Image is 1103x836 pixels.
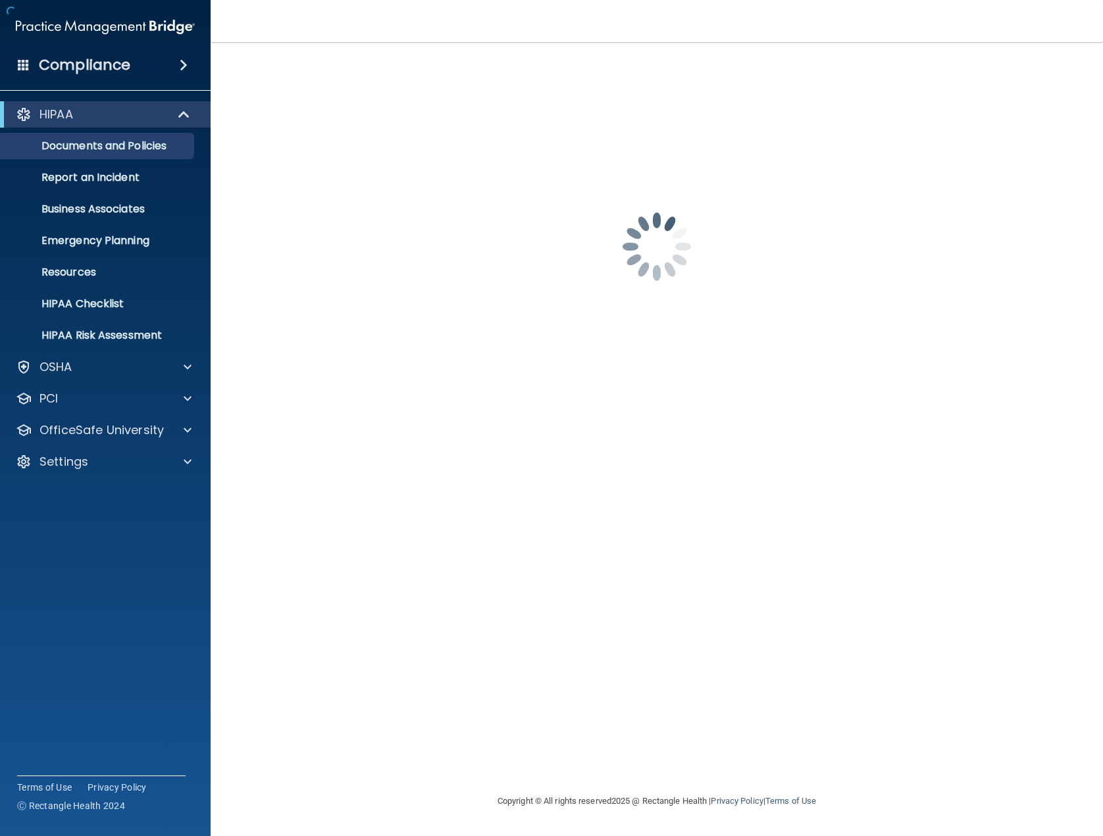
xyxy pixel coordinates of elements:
a: PCI [16,391,192,406]
p: PCI [39,391,58,406]
p: Documents and Policies [9,139,188,153]
span: Ⓒ Rectangle Health 2024 [17,799,125,812]
p: Settings [39,454,88,470]
p: Emergency Planning [9,234,188,247]
p: HIPAA Risk Assessment [9,329,188,342]
a: OfficeSafe University [16,422,192,438]
a: Terms of Use [17,781,72,794]
div: Copyright © All rights reserved 2025 @ Rectangle Health | | [417,780,897,822]
a: Privacy Policy [88,781,147,794]
p: OSHA [39,359,72,375]
img: PMB logo [16,14,195,40]
p: HIPAA Checklist [9,297,188,310]
a: Settings [16,454,192,470]
p: OfficeSafe University [39,422,164,438]
img: spinner.e123f6fc.gif [591,181,723,312]
a: OSHA [16,359,192,375]
h4: Compliance [39,56,130,74]
a: Terms of Use [765,796,816,806]
p: Resources [9,266,188,279]
a: Privacy Policy [711,796,763,806]
p: Report an Incident [9,171,188,184]
p: HIPAA [39,107,73,122]
a: HIPAA [16,107,191,122]
p: Business Associates [9,203,188,216]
